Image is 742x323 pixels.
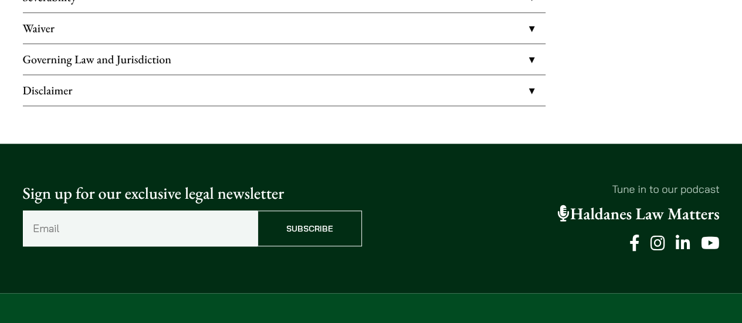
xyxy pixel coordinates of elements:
[23,44,546,74] a: Governing Law and Jurisdiction
[558,203,720,225] a: Haldanes Law Matters
[258,210,362,246] input: Subscribe
[23,75,546,106] a: Disclaimer
[23,210,258,246] input: Email
[381,181,720,197] p: Tune in to our podcast
[23,181,362,206] p: Sign up for our exclusive legal newsletter
[23,13,546,43] a: Waiver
